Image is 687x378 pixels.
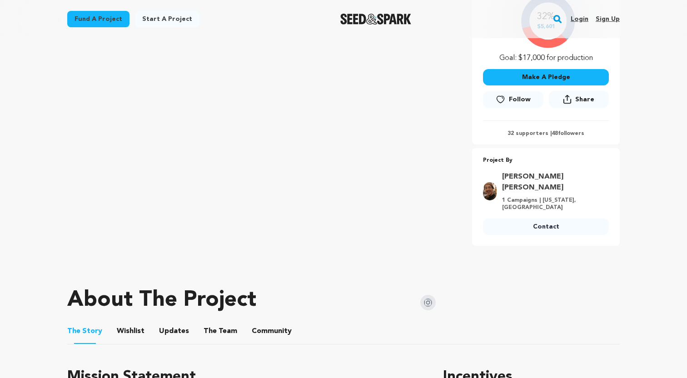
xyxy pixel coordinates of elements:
a: Goto Tyler Patrick Jones profile [502,171,603,193]
h1: About The Project [67,289,256,311]
p: 1 Campaigns | [US_STATE], [GEOGRAPHIC_DATA] [502,197,603,211]
a: Login [571,12,588,26]
a: Follow [483,91,543,108]
span: Follow [509,95,531,104]
span: 48 [552,131,558,136]
a: Fund a project [67,11,129,27]
span: The [67,326,80,337]
button: Share [549,91,609,108]
a: Contact [483,219,609,235]
img: Seed&Spark Instagram Icon [420,295,436,310]
span: Share [549,91,609,111]
img: c2b7fc1e64f2ce17.png [483,182,497,200]
p: 32 supporters | followers [483,130,609,137]
p: Project By [483,155,609,166]
span: Story [67,326,102,337]
span: The [204,326,217,337]
span: Updates [159,326,189,337]
button: Make A Pledge [483,69,609,85]
a: Start a project [135,11,199,27]
span: Team [204,326,237,337]
img: Seed&Spark Logo Dark Mode [340,14,412,25]
a: Seed&Spark Homepage [340,14,412,25]
a: Sign up [596,12,620,26]
span: Community [252,326,292,337]
span: Wishlist [117,326,144,337]
span: Share [575,95,594,104]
